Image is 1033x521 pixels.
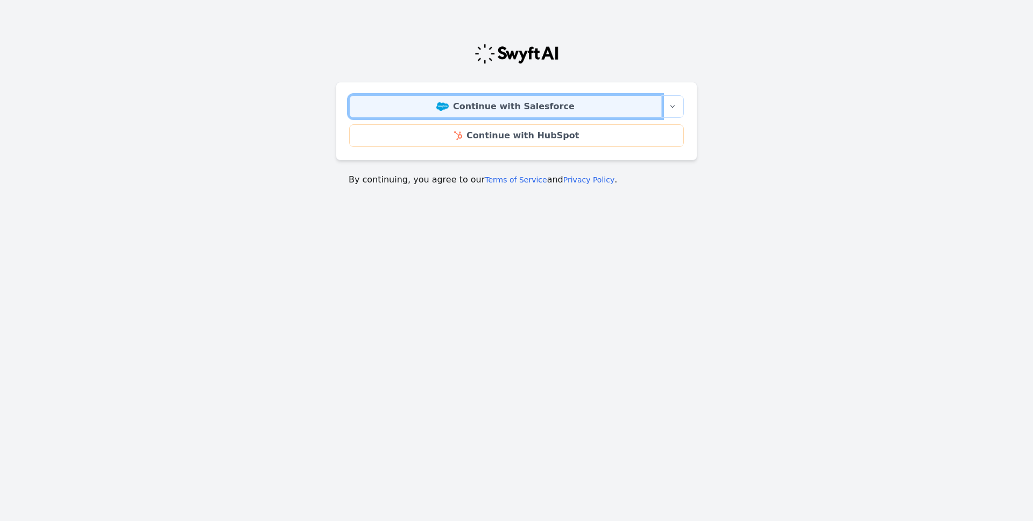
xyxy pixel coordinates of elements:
img: Swyft Logo [474,43,559,65]
a: Privacy Policy [563,175,614,184]
img: Salesforce [436,102,449,111]
a: Continue with HubSpot [349,124,684,147]
img: HubSpot [454,131,462,140]
p: By continuing, you agree to our and . [349,173,684,186]
a: Continue with Salesforce [349,95,662,118]
a: Terms of Service [485,175,547,184]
